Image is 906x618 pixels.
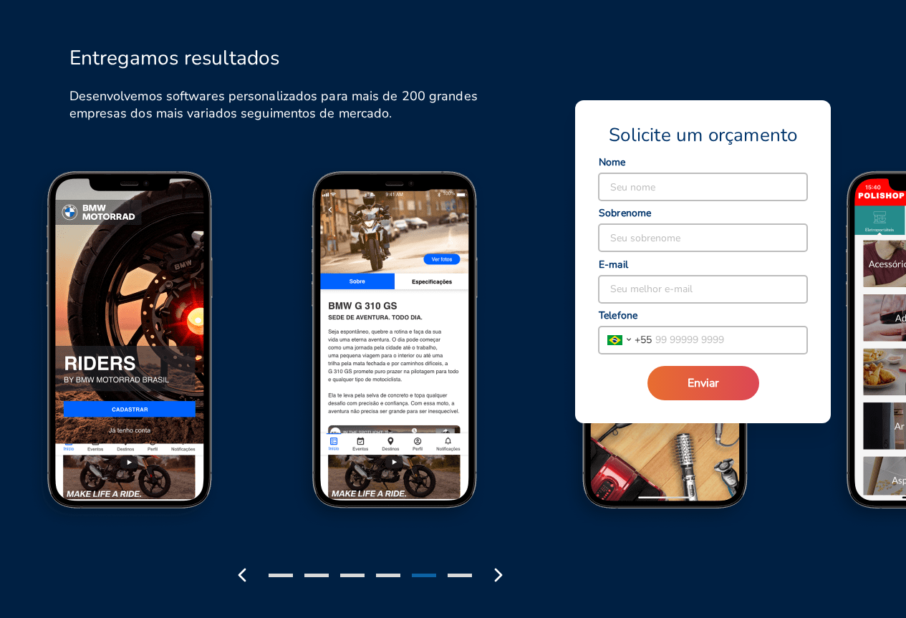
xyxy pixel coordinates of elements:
[599,224,807,251] input: Seu sobrenome
[69,87,491,122] h6: Desenvolvemos softwares personalizados para mais de 200 grandes empresas dos mais variados seguim...
[599,173,807,201] input: Seu nome
[69,46,280,70] h2: Entregamos resultados
[652,327,807,354] input: 99 99999 9999
[266,168,533,537] img: BMW Screen 2
[533,168,799,537] img: Polishop Screen 1
[647,366,759,400] button: Enviar
[635,332,652,347] span: + 55
[688,375,719,391] span: Enviar
[599,276,807,303] input: Seu melhor e-mail
[609,123,797,148] span: Solicite um orçamento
